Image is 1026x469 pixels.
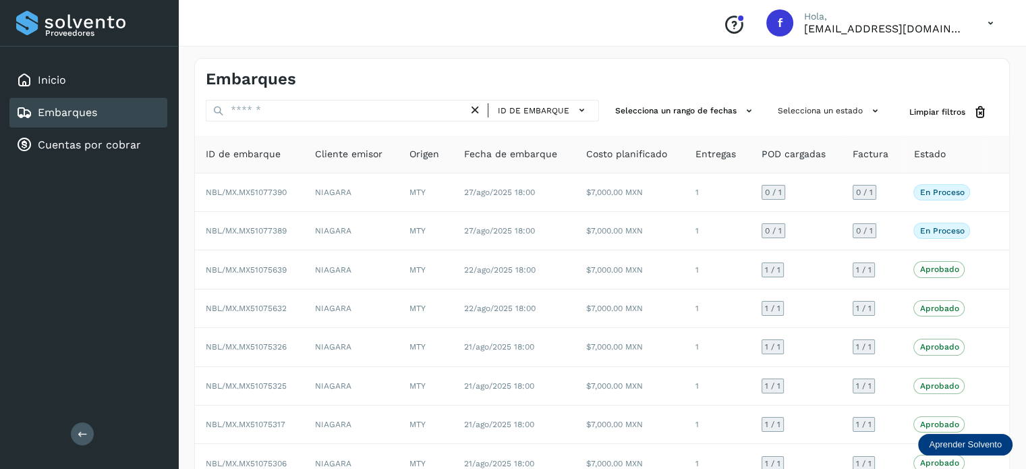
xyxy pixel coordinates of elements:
[919,458,959,468] p: Aprobado
[929,439,1002,450] p: Aprender Solvento
[498,105,569,117] span: ID de embarque
[399,406,453,444] td: MTY
[206,304,287,313] span: NBL/MX.MX51075632
[918,434,1013,456] div: Aprender Solvento
[765,343,780,351] span: 1 / 1
[899,100,998,125] button: Limpiar filtros
[856,343,872,351] span: 1 / 1
[575,328,685,366] td: $7,000.00 MXN
[399,367,453,406] td: MTY
[772,100,888,122] button: Selecciona un estado
[464,147,557,161] span: Fecha de embarque
[9,98,167,128] div: Embarques
[610,100,762,122] button: Selecciona un rango de fechas
[206,381,287,391] span: NBL/MX.MX51075325
[804,11,966,22] p: Hola,
[304,173,399,212] td: NIAGARA
[919,420,959,429] p: Aprobado
[464,188,535,197] span: 27/ago/2025 18:00
[919,188,964,197] p: En proceso
[575,406,685,444] td: $7,000.00 MXN
[856,188,873,196] span: 0 / 1
[685,173,751,212] td: 1
[304,212,399,250] td: NIAGARA
[206,188,287,197] span: NBL/MX.MX51077390
[765,304,780,312] span: 1 / 1
[856,420,872,429] span: 1 / 1
[909,106,965,118] span: Limpiar filtros
[919,381,959,391] p: Aprobado
[206,70,296,89] h4: Embarques
[38,74,66,86] a: Inicio
[9,130,167,160] div: Cuentas por cobrar
[304,367,399,406] td: NIAGARA
[399,250,453,289] td: MTY
[575,367,685,406] td: $7,000.00 MXN
[919,304,959,313] p: Aprobado
[206,226,287,236] span: NBL/MX.MX51077389
[919,265,959,274] p: Aprobado
[765,382,780,390] span: 1 / 1
[206,420,285,429] span: NBL/MX.MX51075317
[575,173,685,212] td: $7,000.00 MXN
[304,328,399,366] td: NIAGARA
[685,250,751,289] td: 1
[399,173,453,212] td: MTY
[304,406,399,444] td: NIAGARA
[765,188,782,196] span: 0 / 1
[399,328,453,366] td: MTY
[762,147,826,161] span: POD cargadas
[464,304,536,313] span: 22/ago/2025 18:00
[685,328,751,366] td: 1
[464,265,536,275] span: 22/ago/2025 18:00
[695,147,736,161] span: Entregas
[765,420,780,429] span: 1 / 1
[919,342,959,352] p: Aprobado
[856,304,872,312] span: 1 / 1
[399,289,453,328] td: MTY
[464,226,535,236] span: 27/ago/2025 18:00
[853,147,888,161] span: Factura
[856,382,872,390] span: 1 / 1
[575,212,685,250] td: $7,000.00 MXN
[765,227,782,235] span: 0 / 1
[494,101,593,120] button: ID de embarque
[685,289,751,328] td: 1
[685,406,751,444] td: 1
[575,289,685,328] td: $7,000.00 MXN
[315,147,382,161] span: Cliente emisor
[9,65,167,95] div: Inicio
[38,106,97,119] a: Embarques
[464,342,534,352] span: 21/ago/2025 18:00
[206,459,287,468] span: NBL/MX.MX51075306
[856,266,872,274] span: 1 / 1
[765,266,780,274] span: 1 / 1
[464,420,534,429] span: 21/ago/2025 18:00
[206,265,287,275] span: NBL/MX.MX51075639
[206,342,287,352] span: NBL/MX.MX51075326
[765,460,780,468] span: 1 / 1
[856,460,872,468] span: 1 / 1
[409,147,439,161] span: Origen
[575,250,685,289] td: $7,000.00 MXN
[206,147,281,161] span: ID de embarque
[38,138,141,151] a: Cuentas por cobrar
[464,381,534,391] span: 21/ago/2025 18:00
[913,147,945,161] span: Estado
[685,367,751,406] td: 1
[919,226,964,236] p: En proceso
[304,289,399,328] td: NIAGARA
[685,212,751,250] td: 1
[464,459,534,468] span: 21/ago/2025 18:00
[399,212,453,250] td: MTY
[856,227,873,235] span: 0 / 1
[586,147,667,161] span: Costo planificado
[45,28,162,38] p: Proveedores
[304,250,399,289] td: NIAGARA
[804,22,966,35] p: facturacion@wht-transport.com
